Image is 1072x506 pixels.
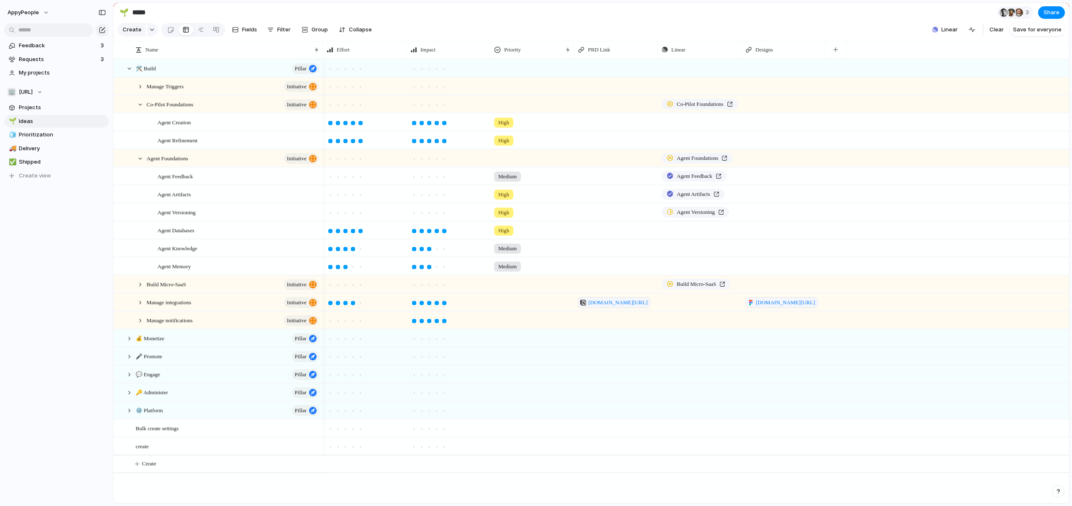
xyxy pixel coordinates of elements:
span: 💬 Engage [136,369,160,379]
span: Ideas [19,117,106,126]
span: Medium [498,172,517,181]
span: Agent Creation [157,117,191,127]
span: Co-Pilot Foundations [147,99,193,109]
span: ⚙️ Platform [136,405,163,415]
span: Agent Artifacts [157,189,191,199]
button: 🌱 [8,117,16,126]
button: initiative [284,279,319,290]
button: initiative [284,153,319,164]
span: 🎤 Promote [136,351,162,361]
span: My projects [19,69,106,77]
span: Agent Versioning [157,207,196,217]
button: Push [698,405,727,416]
button: Push [698,315,727,326]
span: Build Micro-SaaS [147,279,186,289]
button: Fields [229,23,260,36]
button: 🏢[URL] [4,86,109,98]
span: Requests [19,55,98,64]
button: Group [297,23,332,36]
button: Push [698,81,727,92]
a: Feedback3 [4,39,109,52]
span: Fields [242,26,257,34]
span: initiative [287,81,307,92]
span: Prioritization [19,131,106,139]
span: Push [712,316,722,324]
a: My projects [4,67,109,79]
span: Push [712,352,722,360]
a: 🌱Ideas [4,115,109,128]
span: AppyPeople [8,8,39,17]
button: Push [698,423,727,434]
a: Agent Versioning [662,207,729,218]
span: Manage Triggers [147,81,183,91]
span: Manage integrations [147,297,191,307]
div: 🧊 [9,130,15,140]
span: Bulk create settings [136,423,179,433]
a: 🧊Prioritization [4,128,109,141]
span: 🛠️ Build [136,63,156,73]
button: AppyPeople [4,6,54,19]
span: Pillar [295,369,307,380]
span: High [498,226,509,235]
button: Push [698,369,727,380]
span: Group [312,26,328,34]
button: Push [698,297,727,308]
span: Share [1044,8,1059,17]
span: Agent Foundations [147,153,188,163]
a: Projects [4,101,109,114]
span: High [498,208,509,217]
span: Agent Versioning [677,208,715,216]
button: Push [698,441,727,452]
span: Push [712,406,722,414]
span: Pillar [295,351,307,362]
span: 3 [100,41,106,50]
div: 🌱 [119,7,129,18]
button: Share [1038,6,1065,19]
button: Push [698,333,727,344]
span: Save for everyone [1013,26,1062,34]
span: Push [712,388,722,396]
button: Push [698,351,727,362]
span: Shipped [19,158,106,166]
span: Effort [337,46,350,54]
span: High [498,118,509,127]
span: Push [712,424,722,432]
span: Impact [420,46,435,54]
button: Pillar [292,351,319,362]
span: PRD Link [588,46,610,54]
a: [DOMAIN_NAME][URL] [745,297,818,308]
button: Push [698,117,727,128]
span: [URL] [19,88,33,96]
span: Co-Pilot Foundations [677,100,724,108]
span: Push [712,118,722,126]
button: Push [698,261,727,272]
span: Push [712,442,722,450]
div: ✅Shipped [4,156,109,168]
span: Push [712,334,722,342]
span: Priority [504,46,521,54]
a: Agent Feedback [662,171,727,182]
span: initiative [287,279,307,290]
span: 🔑 Administer [136,387,168,397]
a: Requests3 [4,53,109,66]
span: Delivery [19,144,106,153]
a: 🚚Delivery [4,142,109,155]
span: Push [712,370,722,378]
span: initiative [287,99,307,110]
span: Agent Artifacts [677,190,710,198]
span: [DOMAIN_NAME][URL] [756,298,815,307]
span: 3 [1026,8,1031,17]
span: Pillar [295,333,307,344]
span: High [498,190,509,199]
span: Linear [671,46,685,54]
div: 🌱 [9,116,15,126]
span: Push [712,82,722,90]
span: Agent Foundations [677,154,718,162]
span: Agent Memory [157,261,191,271]
span: [DOMAIN_NAME][URL] [588,298,648,307]
button: Filter [264,23,294,36]
a: Build Micro-SaaS [662,279,730,290]
span: Clear [990,26,1004,34]
span: Agent Feedback [157,171,193,181]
